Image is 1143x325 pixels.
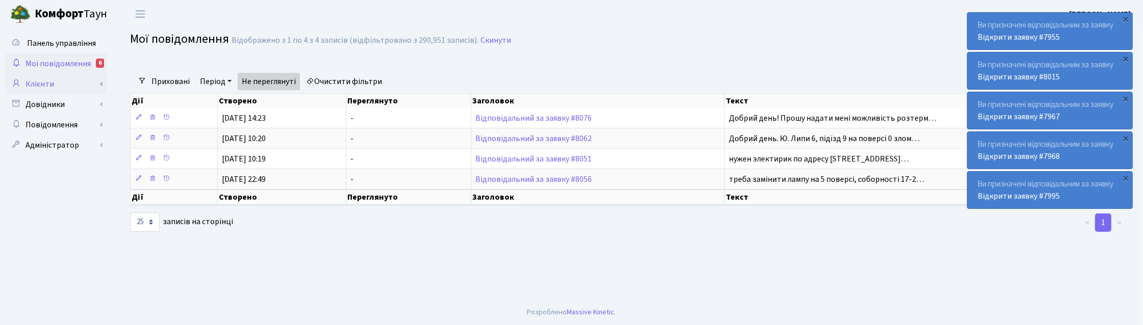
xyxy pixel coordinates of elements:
[471,94,724,108] th: Заголовок
[350,153,353,165] span: -
[222,153,266,165] span: [DATE] 10:19
[729,113,936,124] span: Добрий день! Прошу надати мені можливість розтерм…
[475,133,592,144] a: Відповідальний за заявку #8062
[302,73,386,90] a: Очистити фільтри
[196,73,236,90] a: Період
[131,94,218,108] th: Дії
[1121,14,1131,24] div: ×
[350,133,353,144] span: -
[350,174,353,185] span: -
[1069,9,1131,20] b: [PERSON_NAME]
[35,6,84,22] b: Комфорт
[1069,8,1131,20] a: [PERSON_NAME]
[130,212,233,232] label: записів на сторінці
[5,74,107,94] a: Клієнти
[978,151,1060,162] a: Відкрити заявку #7968
[218,189,347,205] th: Створено
[475,153,592,165] a: Відповідальний за заявку #8051
[1121,93,1131,103] div: ×
[222,113,266,124] span: [DATE] 14:23
[978,32,1060,43] a: Відкрити заявку #7955
[471,189,724,205] th: Заголовок
[222,174,266,185] span: [DATE] 22:49
[527,307,616,318] div: Розроблено .
[5,135,107,155] a: Адміністратор
[978,111,1060,122] a: Відкрити заявку #7967
[218,94,347,108] th: Створено
[729,174,924,185] span: треба замінити лампу на 5 поверсі, соборності 17-2…
[232,36,478,45] div: Відображено з 1 по 4 з 4 записів (відфільтровано з 290,951 записів).
[480,36,511,45] a: Скинути
[475,174,592,185] a: Відповідальний за заявку #8056
[5,33,107,53] a: Панель управління
[26,58,91,69] span: Мої повідомлення
[5,53,107,74] a: Мої повідомлення6
[729,133,920,144] span: Добрий день. Ю. Липи 6, підїзд 9 на поверсі 0 злом…
[130,212,160,232] select: записів на сторінці
[968,172,1132,208] div: Ви призначені відповідальним за заявку
[1095,213,1111,232] a: 1
[346,94,471,108] th: Переглянуто
[35,6,107,23] span: Таун
[968,13,1132,49] div: Ви призначені відповідальним за заявку
[729,153,909,165] span: нужен электирик по адресу [STREET_ADDRESS]…
[978,71,1060,83] a: Відкрити заявку #8015
[968,52,1132,89] div: Ви призначені відповідальним за заявку
[1121,53,1131,64] div: ×
[1121,133,1131,143] div: ×
[238,73,300,90] a: Не переглянуті
[725,94,1128,108] th: Текст
[27,38,96,49] span: Панель управління
[10,4,31,24] img: logo.png
[128,6,153,22] button: Переключити навігацію
[567,307,615,317] a: Massive Kinetic
[968,132,1132,169] div: Ви призначені відповідальним за заявку
[130,30,229,48] span: Мої повідомлення
[475,113,592,124] a: Відповідальний за заявку #8076
[1121,173,1131,183] div: ×
[346,189,471,205] th: Переглянуто
[222,133,266,144] span: [DATE] 10:20
[968,92,1132,129] div: Ви призначені відповідальним за заявку
[978,191,1060,202] a: Відкрити заявку #7995
[5,94,107,115] a: Довідники
[350,113,353,124] span: -
[96,59,104,68] div: 6
[5,115,107,135] a: Повідомлення
[147,73,194,90] a: Приховані
[725,189,1128,205] th: Текст
[131,189,218,205] th: Дії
